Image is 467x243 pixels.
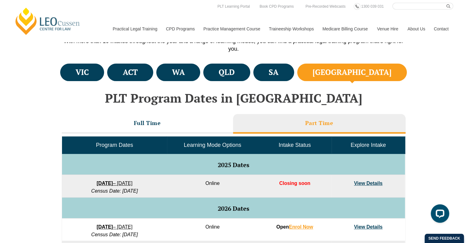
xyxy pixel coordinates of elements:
[134,120,161,127] h3: Full Time
[278,142,311,148] span: Intake Status
[429,16,453,42] a: Contact
[426,202,452,228] iframe: LiveChat chat widget
[14,7,82,36] a: [PERSON_NAME] Centre for Law
[59,91,409,105] h2: PLT Program Dates in [GEOGRAPHIC_DATA]
[218,161,249,169] span: 2025 Dates
[97,224,113,229] strong: [DATE]
[305,120,333,127] h3: Part Time
[354,224,383,229] a: View Details
[219,67,235,77] h4: QLD
[123,67,138,77] h4: ACT
[289,224,313,229] a: Enrol Now
[108,16,162,42] a: Practical Legal Training
[97,181,133,186] a: [DATE]– [DATE]
[59,37,409,53] p: With more than 10 intakes throughout the year and a range of learning modes, you can find a pract...
[318,16,372,42] a: Medicare Billing Course
[258,3,295,10] a: Book CPD Programs
[184,142,241,148] span: Learning Mode Options
[372,16,403,42] a: Venue Hire
[264,16,318,42] a: Traineeship Workshops
[361,4,383,9] span: 1300 039 031
[199,16,264,42] a: Practice Management Course
[354,181,383,186] a: View Details
[97,181,113,186] strong: [DATE]
[403,16,429,42] a: About Us
[313,67,391,77] h4: [GEOGRAPHIC_DATA]
[269,67,278,77] h4: SA
[218,204,249,213] span: 2026 Dates
[167,218,258,241] td: Online
[96,142,133,148] span: Program Dates
[172,67,185,77] h4: WA
[91,232,138,237] em: Census Date: [DATE]
[351,142,386,148] span: Explore Intake
[276,224,313,229] strong: Open
[91,188,138,194] em: Census Date: [DATE]
[279,181,310,186] span: Closing soon
[76,67,89,77] h4: VIC
[161,16,199,42] a: CPD Programs
[360,3,385,10] a: 1300 039 031
[97,224,133,229] a: [DATE]– [DATE]
[216,3,251,10] a: PLT Learning Portal
[304,3,347,10] a: Pre-Recorded Webcasts
[167,175,258,198] td: Online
